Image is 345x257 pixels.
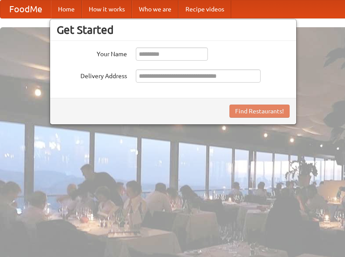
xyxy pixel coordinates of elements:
[57,47,127,58] label: Your Name
[51,0,82,18] a: Home
[57,23,290,36] h3: Get Started
[178,0,231,18] a: Recipe videos
[0,0,51,18] a: FoodMe
[57,69,127,80] label: Delivery Address
[82,0,132,18] a: How it works
[229,105,290,118] button: Find Restaurants!
[132,0,178,18] a: Who we are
